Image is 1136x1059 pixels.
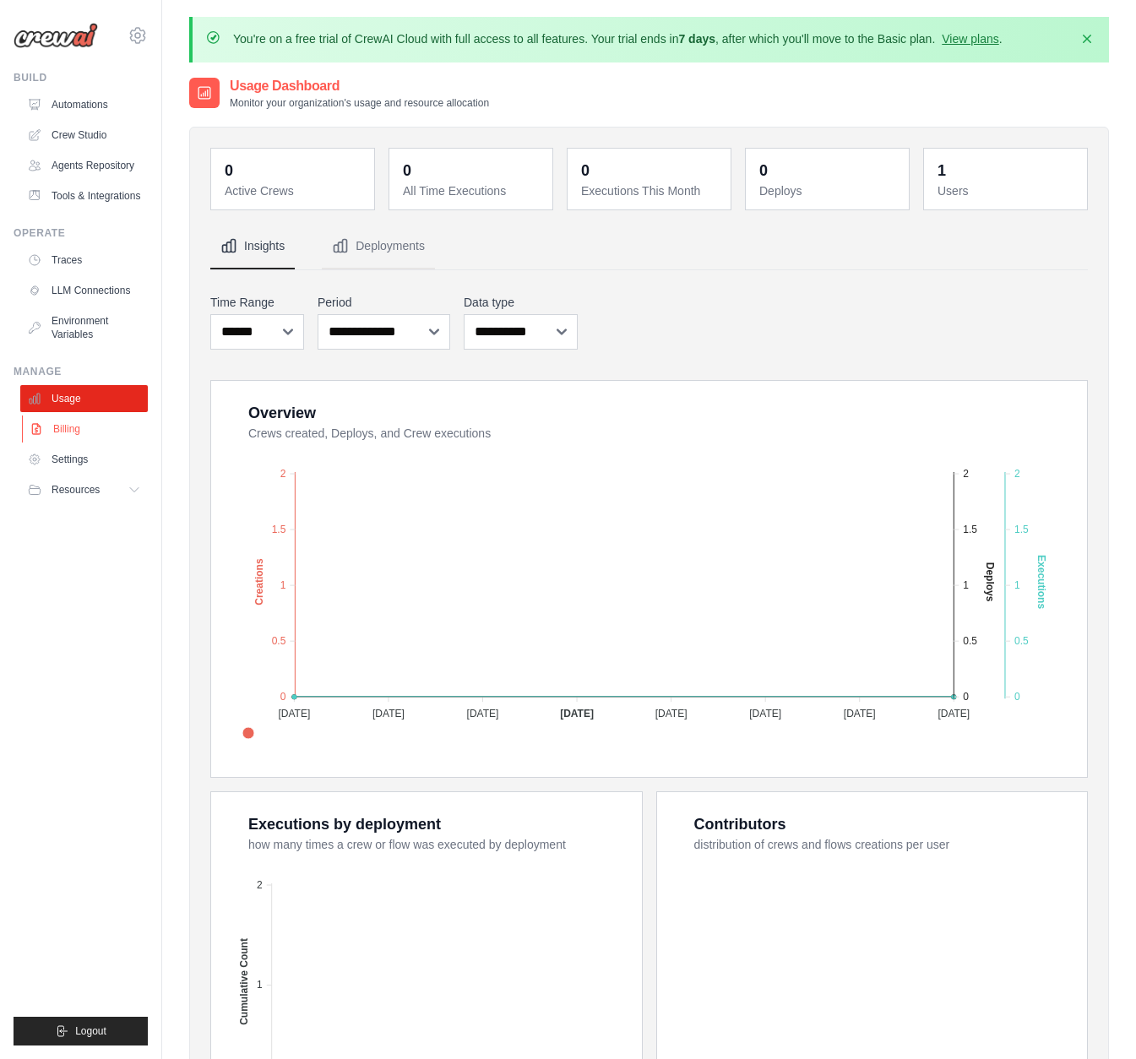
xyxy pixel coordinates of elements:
[14,23,98,48] img: Logo
[581,182,720,199] dt: Executions This Month
[322,224,435,269] button: Deployments
[257,979,263,991] tspan: 1
[938,708,970,720] tspan: [DATE]
[20,182,148,209] a: Tools & Integrations
[20,152,148,179] a: Agents Repository
[278,708,310,720] tspan: [DATE]
[248,401,316,425] div: Overview
[280,691,286,703] tspan: 0
[581,159,590,182] div: 0
[1014,691,1020,703] tspan: 0
[75,1024,106,1038] span: Logout
[372,708,405,720] tspan: [DATE]
[225,182,364,199] dt: Active Crews
[248,425,1067,442] dt: Crews created, Deploys, and Crew executions
[1014,524,1029,535] tspan: 1.5
[238,938,250,1025] text: Cumulative Count
[759,182,899,199] dt: Deploys
[20,307,148,348] a: Environment Variables
[253,558,265,606] text: Creations
[655,708,688,720] tspan: [DATE]
[22,415,149,443] a: Billing
[210,294,304,311] label: Time Range
[938,159,946,182] div: 1
[233,30,1003,47] p: You're on a free trial of CrewAI Cloud with full access to all features. Your trial ends in , aft...
[318,294,450,311] label: Period
[210,224,1088,269] nav: Tabs
[20,91,148,118] a: Automations
[210,224,295,269] button: Insights
[14,71,148,84] div: Build
[464,294,578,311] label: Data type
[20,277,148,304] a: LLM Connections
[230,76,489,96] h2: Usage Dashboard
[14,1017,148,1045] button: Logout
[403,159,411,182] div: 0
[467,708,499,720] tspan: [DATE]
[230,96,489,110] p: Monitor your organization's usage and resource allocation
[938,182,1077,199] dt: Users
[1014,635,1029,647] tspan: 0.5
[280,468,286,480] tspan: 2
[942,32,998,46] a: View plans
[20,247,148,274] a: Traces
[52,483,100,497] span: Resources
[984,562,996,602] text: Deploys
[248,836,622,853] dt: how many times a crew or flow was executed by deployment
[280,579,286,591] tspan: 1
[963,579,969,591] tspan: 1
[225,159,233,182] div: 0
[20,385,148,412] a: Usage
[257,879,263,891] tspan: 2
[749,708,781,720] tspan: [DATE]
[963,691,969,703] tspan: 0
[403,182,542,199] dt: All Time Executions
[963,524,977,535] tspan: 1.5
[20,476,148,503] button: Resources
[272,524,286,535] tspan: 1.5
[1014,468,1020,480] tspan: 2
[759,159,768,182] div: 0
[1035,555,1047,609] text: Executions
[20,122,148,149] a: Crew Studio
[560,708,594,720] tspan: [DATE]
[248,812,441,836] div: Executions by deployment
[20,446,148,473] a: Settings
[694,812,786,836] div: Contributors
[844,708,876,720] tspan: [DATE]
[14,365,148,378] div: Manage
[272,635,286,647] tspan: 0.5
[1014,579,1020,591] tspan: 1
[678,32,715,46] strong: 7 days
[694,836,1068,853] dt: distribution of crews and flows creations per user
[963,635,977,647] tspan: 0.5
[14,226,148,240] div: Operate
[963,468,969,480] tspan: 2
